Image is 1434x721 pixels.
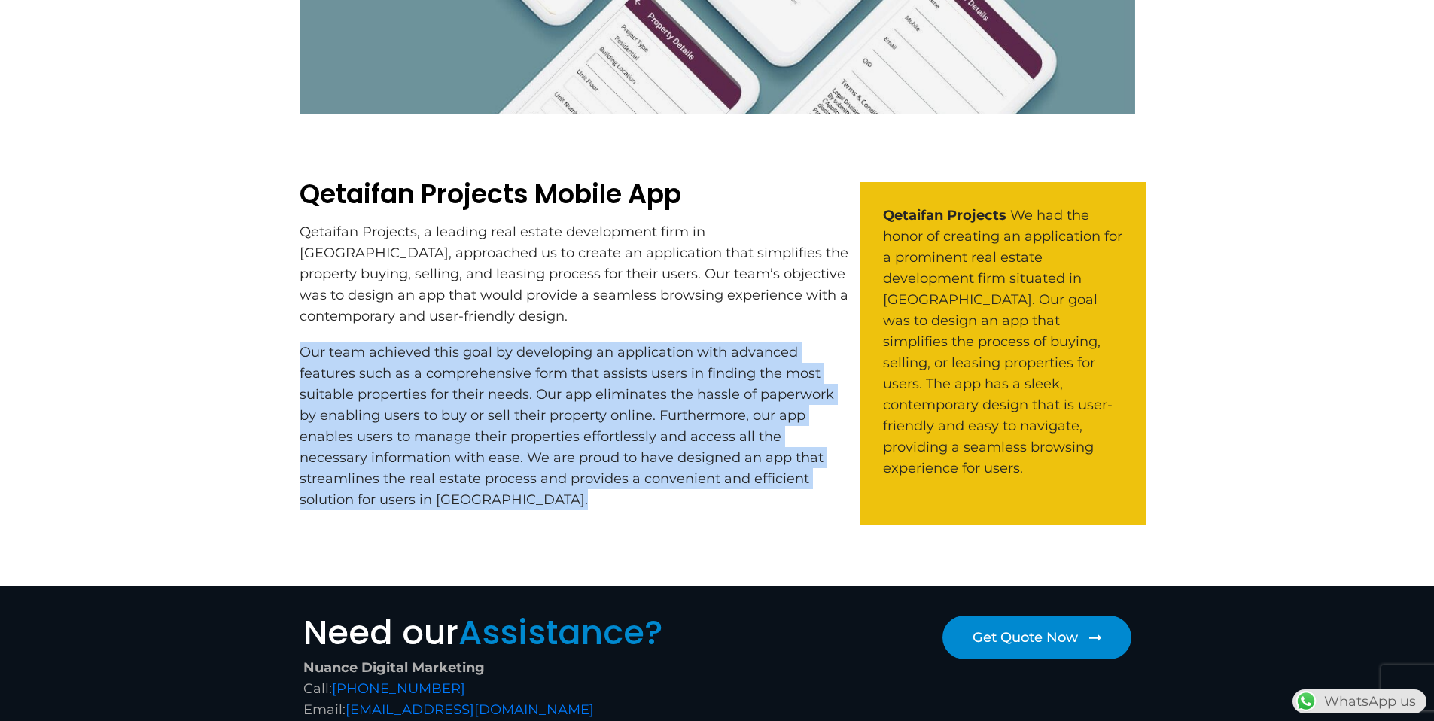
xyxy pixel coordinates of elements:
strong: Nuance Digital Marketing [303,659,485,676]
span: Get Quote Now [973,631,1078,644]
a: WhatsAppWhatsApp us [1292,693,1426,710]
a: [EMAIL_ADDRESS][DOMAIN_NAME] [346,701,594,718]
strong: Qetaifan Projects [883,205,1006,226]
p: Our team achieved this goal by developing an application with advanced features such as a compreh... [300,342,849,510]
a: Get Quote Now [942,616,1131,659]
div: WhatsApp us [1292,689,1426,713]
h2: Need our [303,616,710,650]
h2: Qetaifan Projects Mobile App [300,178,849,210]
img: WhatsApp [1294,689,1318,713]
a: [PHONE_NUMBER] [332,680,465,697]
span: We had the honor of creating an application for a prominent real estate development firm situated... [883,207,1122,476]
span: Assistance? [458,609,663,656]
p: Qetaifan Projects, a leading real estate development firm in [GEOGRAPHIC_DATA], approached us to ... [300,221,849,327]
